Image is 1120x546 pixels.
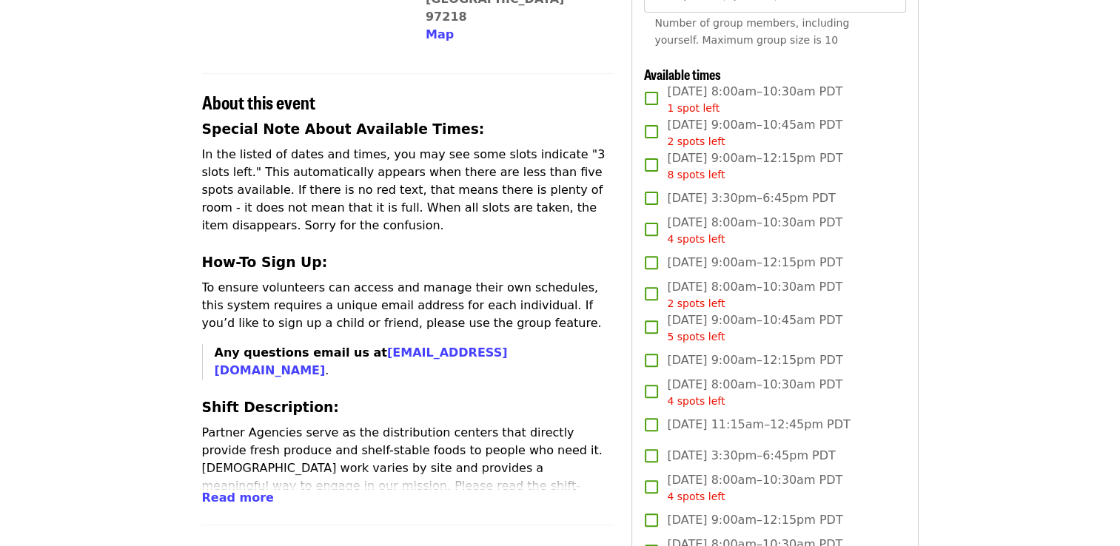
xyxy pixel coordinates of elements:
span: [DATE] 3:30pm–6:45pm PDT [667,189,835,207]
span: 8 spots left [667,169,725,181]
span: Read more [202,491,274,505]
span: [DATE] 9:00am–10:45am PDT [667,311,842,345]
span: 4 spots left [667,395,725,407]
strong: Special Note About Available Times: [202,121,485,137]
p: . [215,344,614,380]
span: Number of group members, including yourself. Maximum group size is 10 [654,17,849,46]
span: [DATE] 9:00am–10:45am PDT [667,116,842,149]
span: About this event [202,89,315,115]
span: 4 spots left [667,491,725,502]
strong: How-To Sign Up: [202,255,328,270]
span: [DATE] 9:00am–12:15pm PDT [667,254,842,272]
span: [DATE] 9:00am–12:15pm PDT [667,351,842,369]
span: [DATE] 8:00am–10:30am PDT [667,376,842,409]
span: [DATE] 11:15am–12:45pm PDT [667,416,850,434]
span: [DATE] 8:00am–10:30am PDT [667,278,842,311]
button: Map [426,26,454,44]
span: 4 spots left [667,233,725,245]
span: 2 spots left [667,135,725,147]
span: [DATE] 9:00am–12:15pm PDT [667,149,842,183]
span: [DATE] 9:00am–12:15pm PDT [667,511,842,529]
span: Available times [644,64,721,84]
span: [DATE] 3:30pm–6:45pm PDT [667,447,835,465]
span: Map [426,27,454,41]
p: In the listed of dates and times, you may see some slots indicate "3 slots left." This automatica... [202,146,614,235]
span: 5 spots left [667,331,725,343]
p: Partner Agencies serve as the distribution centers that directly provide fresh produce and shelf-... [202,424,614,530]
span: [DATE] 8:00am–10:30am PDT [667,83,842,116]
strong: Any questions email us at [215,346,508,377]
span: [DATE] 8:00am–10:30am PDT [667,471,842,505]
span: 1 spot left [667,102,720,114]
strong: Shift Description: [202,400,339,415]
span: 2 spots left [667,297,725,309]
p: To ensure volunteers can access and manage their own schedules, this system requires a unique ema... [202,279,614,332]
span: [DATE] 8:00am–10:30am PDT [667,214,842,247]
button: Read more [202,489,274,507]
